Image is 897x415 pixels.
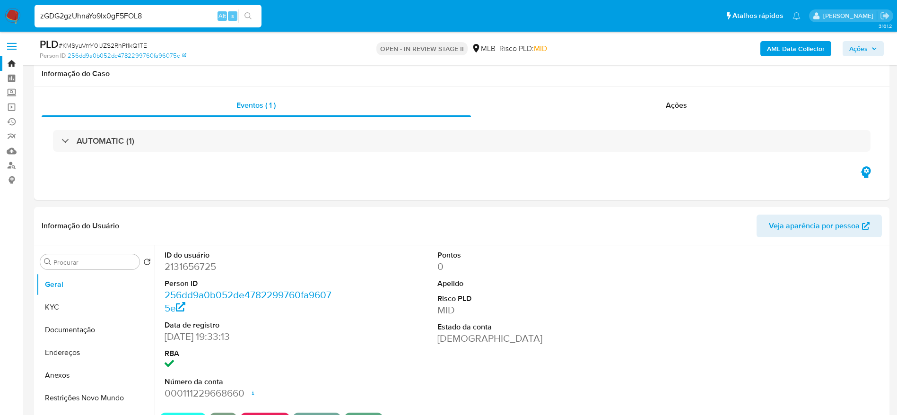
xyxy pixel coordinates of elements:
[165,250,337,260] dt: ID do usuário
[36,319,155,341] button: Documentação
[732,11,783,21] span: Atalhos rápidos
[165,260,337,273] dd: 2131656725
[165,387,337,400] dd: 000111229668660
[757,215,882,237] button: Veja aparência por pessoa
[792,12,801,20] a: Notificações
[437,322,610,332] dt: Estado da conta
[40,36,59,52] b: PLD
[767,41,825,56] b: AML Data Collector
[68,52,186,60] a: 256dd9a0b052de4782299760fa96075e
[53,130,871,152] div: AUTOMATIC (1)
[236,100,276,111] span: Eventos ( 1 )
[218,11,226,20] span: Alt
[849,41,868,56] span: Ações
[53,258,136,267] input: Procurar
[499,43,547,54] span: Risco PLD:
[437,278,610,289] dt: Apelido
[760,41,831,56] button: AML Data Collector
[437,294,610,304] dt: Risco PLD
[36,296,155,319] button: KYC
[36,364,155,387] button: Anexos
[666,100,687,111] span: Ações
[77,136,134,146] h3: AUTOMATIC (1)
[843,41,884,56] button: Ações
[165,288,331,315] a: 256dd9a0b052de4782299760fa96075e
[165,348,337,359] dt: RBA
[59,41,147,50] span: # KMSyuVmY0IJZS2RhPl1kQ1TE
[534,43,547,54] span: MID
[36,387,155,409] button: Restrições Novo Mundo
[437,260,610,273] dd: 0
[165,377,337,387] dt: Número da conta
[769,215,860,237] span: Veja aparência por pessoa
[42,69,882,78] h1: Informação do Caso
[42,221,119,231] h1: Informação do Usuário
[44,258,52,266] button: Procurar
[823,11,877,20] p: eduardo.dutra@mercadolivre.com
[238,9,258,23] button: search-icon
[35,10,261,22] input: Pesquise usuários ou casos...
[376,42,468,55] p: OPEN - IN REVIEW STAGE II
[437,303,610,317] dd: MID
[437,332,610,345] dd: [DEMOGRAPHIC_DATA]
[165,278,337,289] dt: Person ID
[165,320,337,330] dt: Data de registro
[143,258,151,268] button: Retornar ao pedido padrão
[36,341,155,364] button: Endereços
[231,11,234,20] span: s
[471,43,496,54] div: MLB
[437,250,610,260] dt: Pontos
[165,330,337,343] dd: [DATE] 19:33:13
[40,52,66,60] b: Person ID
[880,11,890,21] a: Sair
[36,273,155,296] button: Geral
